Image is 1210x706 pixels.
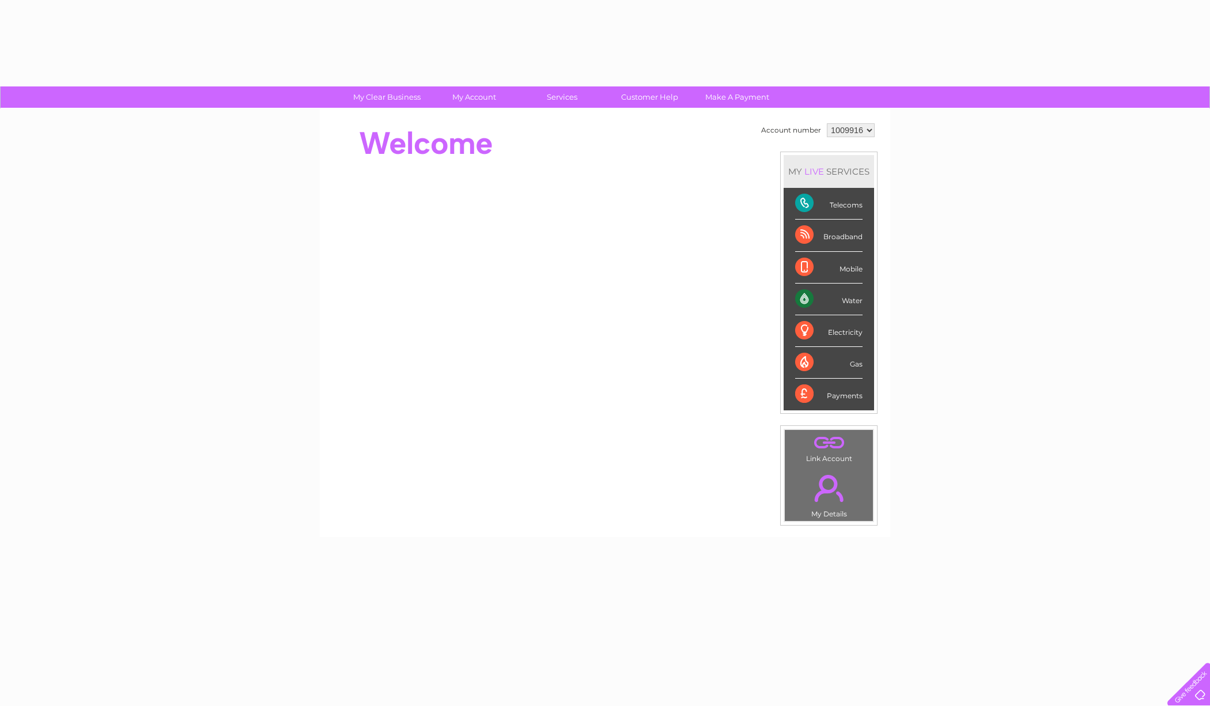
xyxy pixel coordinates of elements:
div: Mobile [795,252,863,284]
td: Link Account [784,429,874,466]
a: My Clear Business [339,86,434,108]
div: Payments [795,379,863,410]
div: MY SERVICES [784,155,874,188]
div: Broadband [795,220,863,251]
a: . [788,468,870,508]
td: My Details [784,465,874,522]
div: Telecoms [795,188,863,220]
div: Water [795,284,863,315]
a: Make A Payment [690,86,785,108]
div: Electricity [795,315,863,347]
a: Customer Help [602,86,697,108]
td: Account number [758,120,824,140]
a: Services [515,86,610,108]
a: . [788,433,870,453]
div: Gas [795,347,863,379]
a: My Account [427,86,522,108]
div: LIVE [802,166,826,177]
